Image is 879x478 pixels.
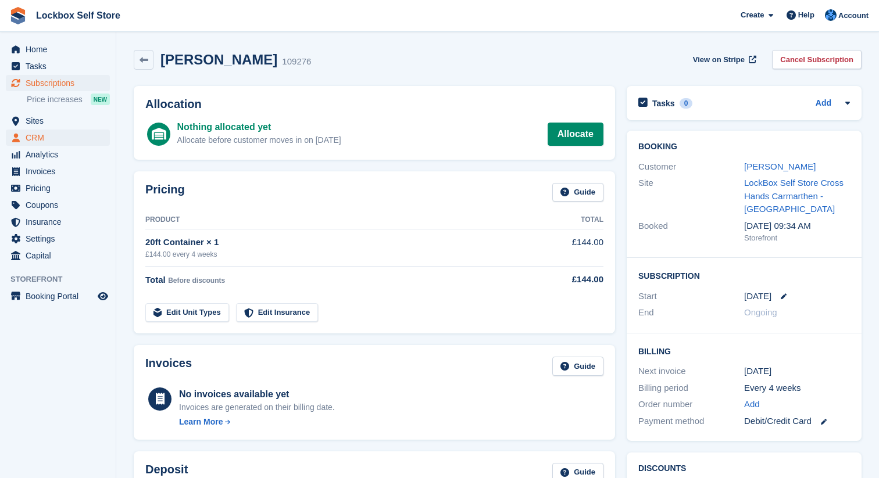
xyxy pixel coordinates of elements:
h2: [PERSON_NAME] [160,52,277,67]
a: LockBox Self Store Cross Hands Carmarthen - [GEOGRAPHIC_DATA] [744,178,844,214]
span: Tasks [26,58,95,74]
div: Billing period [638,382,744,395]
div: 0 [680,98,693,109]
span: Price increases [27,94,83,105]
td: £144.00 [533,229,603,266]
div: NEW [91,94,110,105]
div: [DATE] [744,365,850,378]
a: Add [816,97,831,110]
h2: Pricing [145,183,185,202]
h2: Subscription [638,269,850,281]
div: Payment method [638,415,744,428]
span: Booking Portal [26,288,95,304]
a: menu [6,231,110,247]
h2: Invoices [145,357,192,376]
div: No invoices available yet [179,387,335,401]
img: Naomi Davies [825,9,837,21]
div: Booked [638,220,744,244]
span: Total [145,275,166,285]
span: CRM [26,130,95,146]
a: menu [6,180,110,196]
span: Account [838,10,869,21]
div: Start [638,290,744,303]
span: Subscriptions [26,75,95,91]
div: Site [638,177,744,216]
h2: Tasks [652,98,675,109]
div: Customer [638,160,744,174]
a: Cancel Subscription [772,50,862,69]
h2: Billing [638,345,850,357]
time: 2025-10-01 00:00:00 UTC [744,290,771,303]
a: Price increases NEW [27,93,110,106]
h2: Booking [638,142,850,152]
div: Invoices are generated on their billing date. [179,401,335,414]
a: Lockbox Self Store [31,6,125,25]
div: Next invoice [638,365,744,378]
a: View on Stripe [688,50,759,69]
th: Product [145,211,533,229]
div: Learn More [179,416,223,428]
a: menu [6,197,110,213]
span: Insurance [26,214,95,230]
span: Sites [26,113,95,129]
a: [PERSON_NAME] [744,161,816,171]
span: Home [26,41,95,57]
span: Capital [26,247,95,264]
span: Ongoing [744,307,777,317]
div: 20ft Container × 1 [145,236,533,249]
a: Guide [552,357,603,376]
span: Settings [26,231,95,247]
div: Every 4 weeks [744,382,850,395]
div: End [638,306,744,319]
div: £144.00 every 4 weeks [145,249,533,260]
a: Add [744,398,760,411]
span: Storefront [10,274,116,285]
a: Learn More [179,416,335,428]
div: Storefront [744,232,850,244]
span: View on Stripe [693,54,745,66]
span: Before discounts [168,276,225,285]
span: Help [798,9,814,21]
a: menu [6,163,110,179]
a: menu [6,247,110,264]
div: [DATE] 09:34 AM [744,220,850,233]
th: Total [533,211,603,229]
a: Edit Insurance [236,303,319,322]
span: Pricing [26,180,95,196]
a: menu [6,113,110,129]
a: menu [6,130,110,146]
a: Preview store [96,289,110,303]
a: Guide [552,183,603,202]
div: 109276 [282,55,311,69]
div: Order number [638,398,744,411]
a: menu [6,41,110,57]
a: Edit Unit Types [145,303,229,322]
div: Allocate before customer moves in on [DATE] [177,134,341,146]
a: menu [6,214,110,230]
h2: Allocation [145,98,603,111]
div: Debit/Credit Card [744,415,850,428]
span: Create [741,9,764,21]
img: stora-icon-8386f47178a22dfd0bd8f6a31ec36ba5ce8667c1dd55bd0f319d3a0aa187defe.svg [9,7,27,24]
div: £144.00 [533,273,603,286]
a: Allocate [548,123,603,146]
a: menu [6,75,110,91]
span: Invoices [26,163,95,179]
span: Coupons [26,197,95,213]
a: menu [6,146,110,163]
h2: Discounts [638,464,850,473]
div: Nothing allocated yet [177,120,341,134]
a: menu [6,288,110,304]
span: Analytics [26,146,95,163]
a: menu [6,58,110,74]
